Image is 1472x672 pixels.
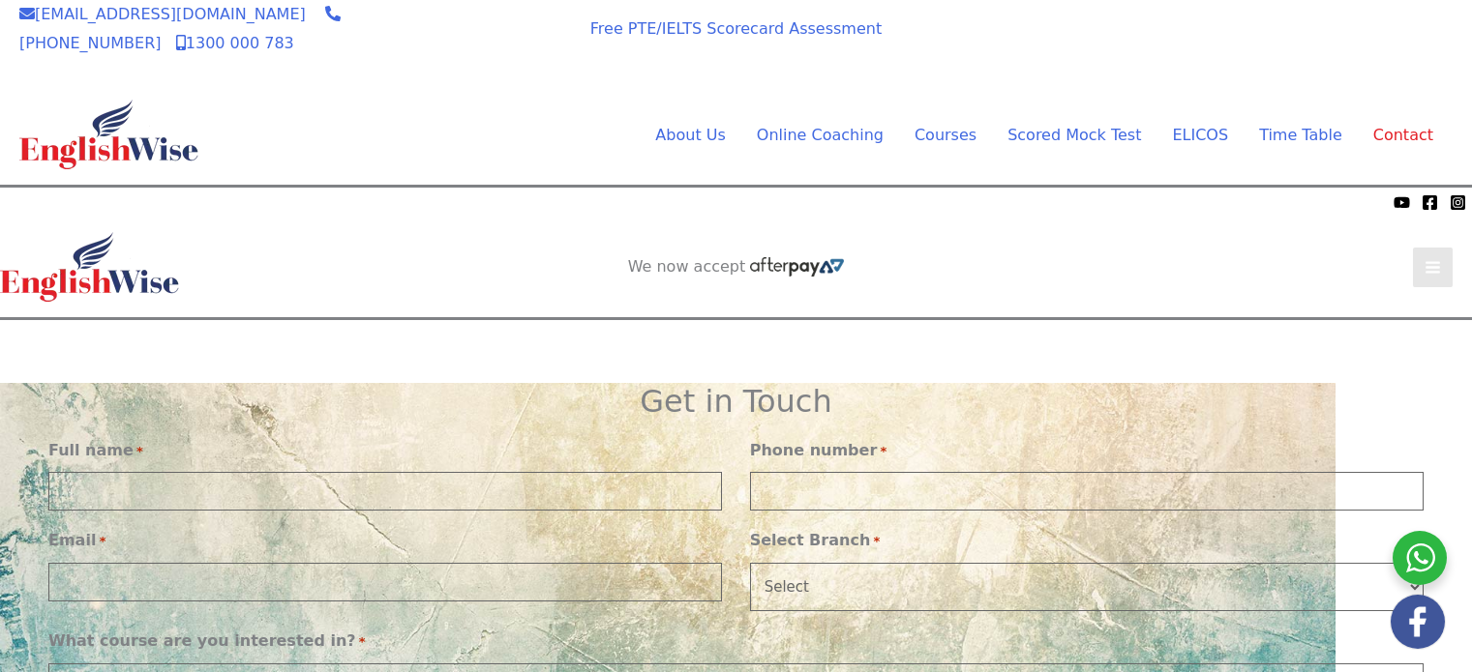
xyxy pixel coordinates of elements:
[655,126,725,144] span: About Us
[176,34,294,52] a: 1300 000 783
[19,100,198,169] img: cropped-ew-logo
[1450,194,1466,211] a: Instagram
[1172,126,1228,144] span: ELICOS
[587,336,886,374] a: AI SCORED PTE SOFTWARE REGISTER FOR FREE SOFTWARE TRIAL
[1244,121,1358,150] a: Time TableMenu Toggle
[750,526,881,555] label: Select Branch
[750,257,844,277] img: Afterpay-Logo
[1394,194,1410,211] a: YouTube
[462,46,515,57] img: Afterpay-Logo
[992,121,1157,150] a: Scored Mock TestMenu Toggle
[19,5,341,52] a: [PHONE_NUMBER]
[19,5,306,23] a: [EMAIL_ADDRESS][DOMAIN_NAME]
[915,126,976,144] span: Courses
[628,257,746,277] span: We now accept
[1134,26,1433,65] a: AI SCORED PTE SOFTWARE REGISTER FOR FREE SOFTWARE TRIAL
[1422,194,1438,211] a: Facebook
[117,197,170,208] img: Afterpay-Logo
[640,121,740,150] a: About UsMenu Toggle
[750,436,887,465] label: Phone number
[1007,126,1141,144] span: Scored Mock Test
[48,436,143,465] label: Full name
[590,19,882,38] a: Free PTE/IELTS Scorecard Assessment
[757,126,884,144] span: Online Coaching
[48,627,366,656] label: What course are you interested in?
[567,320,906,383] aside: Header Widget 1
[741,121,899,150] a: Online CoachingMenu Toggle
[1391,595,1445,649] img: white-facebook.png
[609,121,1433,150] nav: Site Navigation: Main Menu
[1373,126,1433,144] span: Contact
[899,121,992,150] a: CoursesMenu Toggle
[48,526,105,555] label: Email
[436,23,539,43] span: We now accept
[618,257,855,278] aside: Header Widget 2
[48,383,1424,420] h1: Get in Touch
[1259,126,1342,144] span: Time Table
[10,192,112,212] span: We now accept
[1358,121,1433,150] a: Contact
[1114,11,1453,73] aside: Header Widget 1
[1157,121,1244,150] a: ELICOS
